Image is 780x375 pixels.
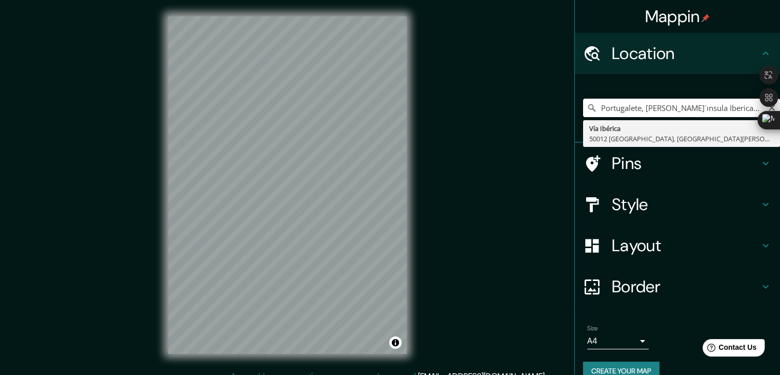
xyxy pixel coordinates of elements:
[612,43,759,64] h4: Location
[575,225,780,266] div: Layout
[612,153,759,174] h4: Pins
[575,266,780,307] div: Border
[587,333,649,349] div: A4
[689,335,769,364] iframe: Help widget launcher
[589,134,774,144] div: 50012 [GEOGRAPHIC_DATA], [GEOGRAPHIC_DATA][PERSON_NAME], [GEOGRAPHIC_DATA]
[168,16,407,354] canvas: Map
[575,143,780,184] div: Pins
[575,33,780,74] div: Location
[389,336,402,349] button: Toggle attribution
[575,184,780,225] div: Style
[612,235,759,256] h4: Layout
[612,276,759,297] h4: Border
[645,6,710,27] h4: Mappin
[702,14,710,22] img: pin-icon.png
[587,324,598,333] label: Size
[583,99,780,117] input: Pick your city or area
[589,123,774,134] div: Vía Ibérica
[612,194,759,215] h4: Style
